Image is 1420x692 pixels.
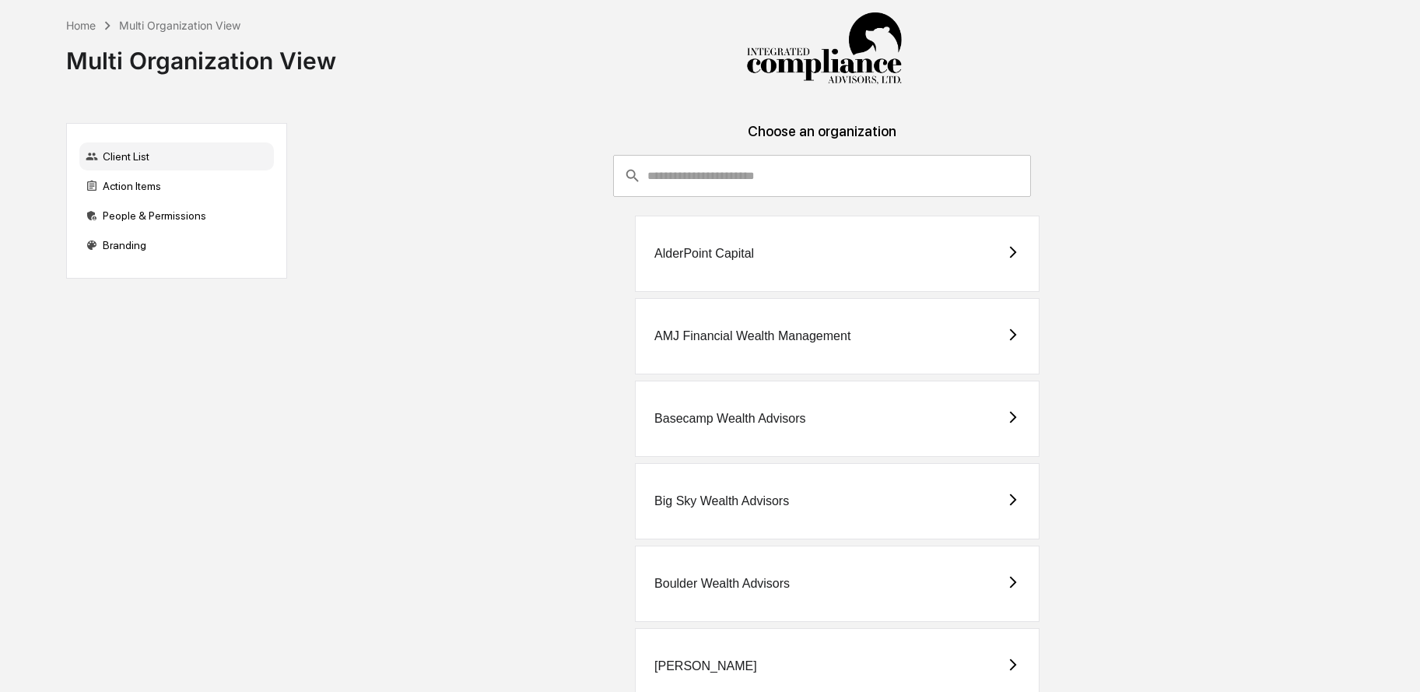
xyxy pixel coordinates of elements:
[66,34,336,75] div: Multi Organization View
[300,123,1345,155] div: Choose an organization
[654,247,754,261] div: AlderPoint Capital
[79,142,274,170] div: Client List
[746,12,902,86] img: Integrated Compliance Advisors
[654,577,790,591] div: Boulder Wealth Advisors
[654,659,757,673] div: [PERSON_NAME]
[654,494,789,508] div: Big Sky Wealth Advisors
[654,329,850,343] div: AMJ Financial Wealth Management
[79,231,274,259] div: Branding
[66,19,96,32] div: Home
[613,155,1031,197] div: consultant-dashboard__filter-organizations-search-bar
[119,19,240,32] div: Multi Organization View
[79,202,274,230] div: People & Permissions
[79,172,274,200] div: Action Items
[654,412,805,426] div: Basecamp Wealth Advisors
